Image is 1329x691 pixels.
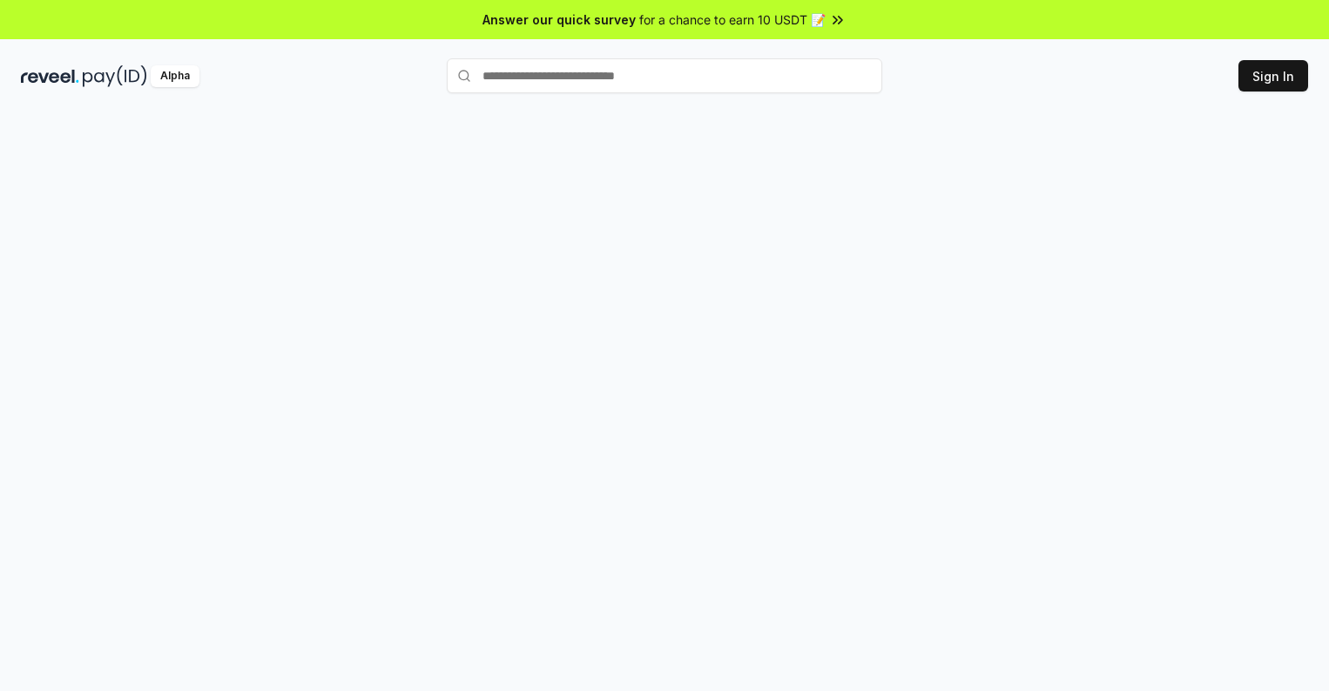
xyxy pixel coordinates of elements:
[21,65,79,87] img: reveel_dark
[482,10,636,29] span: Answer our quick survey
[639,10,826,29] span: for a chance to earn 10 USDT 📝
[83,65,147,87] img: pay_id
[151,65,199,87] div: Alpha
[1238,60,1308,91] button: Sign In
